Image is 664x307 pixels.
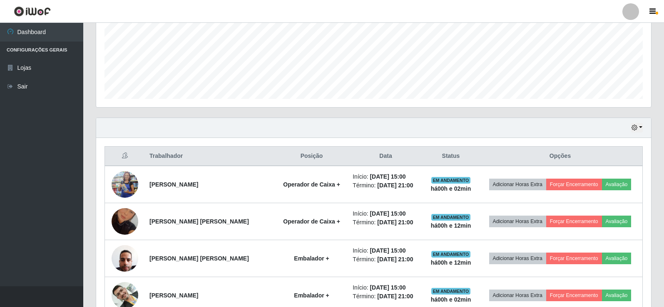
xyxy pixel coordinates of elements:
th: Opções [478,147,643,166]
li: Término: [353,181,419,190]
button: Adicionar Horas Extra [489,179,546,190]
strong: há 00 h e 12 min [431,259,471,266]
th: Posição [276,147,348,166]
button: Avaliação [602,253,632,264]
time: [DATE] 21:00 [377,219,413,226]
strong: [PERSON_NAME] [PERSON_NAME] [149,218,249,225]
strong: há 00 h e 02 min [431,296,471,303]
button: Forçar Encerramento [546,216,602,227]
strong: Operador de Caixa + [283,181,340,188]
li: Início: [353,283,419,292]
th: Data [348,147,424,166]
button: Forçar Encerramento [546,290,602,301]
button: Forçar Encerramento [546,179,602,190]
time: [DATE] 15:00 [370,284,405,291]
span: EM ANDAMENTO [431,288,471,295]
time: [DATE] 15:00 [370,247,405,254]
time: [DATE] 15:00 [370,173,405,180]
img: 1710860479647.jpeg [112,198,138,245]
strong: há 00 h e 02 min [431,185,471,192]
li: Término: [353,255,419,264]
span: EM ANDAMENTO [431,177,471,184]
strong: [PERSON_NAME] [149,292,198,299]
button: Adicionar Horas Extra [489,253,546,264]
time: [DATE] 21:00 [377,256,413,263]
span: EM ANDAMENTO [431,214,471,221]
strong: há 00 h e 12 min [431,222,471,229]
button: Avaliação [602,290,632,301]
li: Início: [353,246,419,255]
li: Término: [353,218,419,227]
strong: [PERSON_NAME] [PERSON_NAME] [149,255,249,262]
strong: Embalador + [294,255,329,262]
button: Avaliação [602,179,632,190]
th: Trabalhador [144,147,276,166]
time: [DATE] 21:00 [377,182,413,189]
button: Forçar Encerramento [546,253,602,264]
button: Adicionar Horas Extra [489,216,546,227]
strong: Operador de Caixa + [283,218,340,225]
strong: [PERSON_NAME] [149,181,198,188]
span: EM ANDAMENTO [431,251,471,258]
li: Início: [353,172,419,181]
li: Término: [353,292,419,301]
img: 1705104978239.jpeg [112,154,138,215]
img: 1743172193212.jpeg [112,241,138,276]
time: [DATE] 21:00 [377,293,413,300]
strong: Embalador + [294,292,329,299]
img: CoreUI Logo [14,6,51,17]
li: Início: [353,209,419,218]
time: [DATE] 15:00 [370,210,405,217]
button: Avaliação [602,216,632,227]
th: Status [424,147,478,166]
button: Adicionar Horas Extra [489,290,546,301]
